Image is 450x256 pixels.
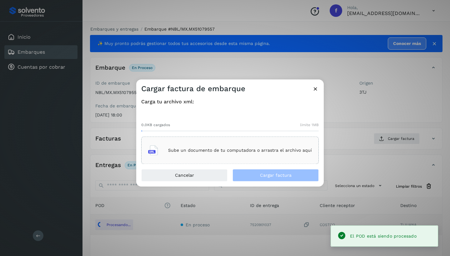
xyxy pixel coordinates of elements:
h4: Carga tu archivo xml: [141,99,319,105]
span: Cancelar [175,173,194,178]
span: límite 1MB [300,122,319,128]
h3: Cargar factura de embarque [141,84,245,93]
button: Cancelar [141,169,227,182]
span: El POD está siendo procesado [350,234,417,239]
p: Sube un documento de tu computadora o arrastra el archivo aquí [168,148,312,153]
span: 0.0KB cargados [141,122,170,128]
span: Cargar factura [260,173,292,178]
button: Cargar factura [232,169,319,182]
